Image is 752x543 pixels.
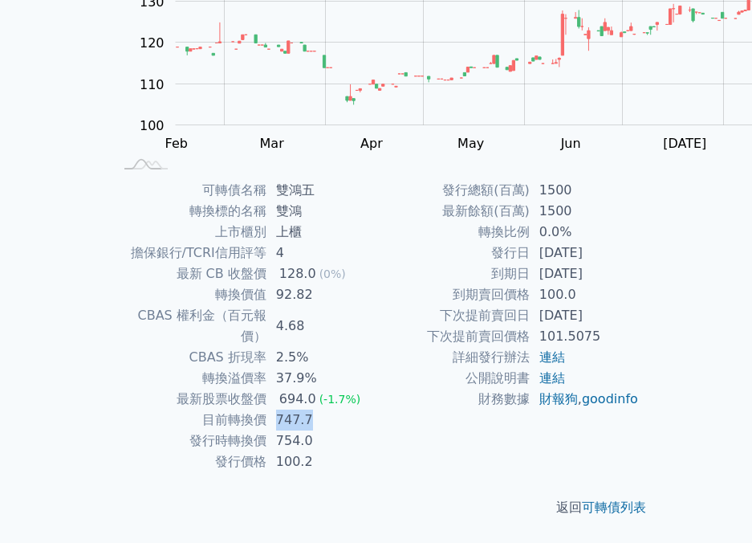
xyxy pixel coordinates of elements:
td: 100.2 [266,451,376,472]
td: 下次提前賣回日 [376,305,530,326]
tspan: Feb [165,136,187,151]
p: 返回 [94,498,659,517]
td: [DATE] [530,263,640,284]
td: 2.5% [266,347,376,368]
td: 最新餘額(百萬) [376,201,530,222]
td: 上市櫃別 [113,222,266,243]
td: 發行時轉換價 [113,431,266,451]
td: 下次提前賣回價格 [376,326,530,347]
td: 4 [266,243,376,263]
td: 92.82 [266,284,376,305]
span: (-1.7%) [319,393,361,406]
td: 轉換溢價率 [113,368,266,389]
td: [DATE] [530,243,640,263]
td: , [530,389,640,410]
td: 可轉債名稱 [113,180,266,201]
td: 轉換標的名稱 [113,201,266,222]
td: 101.5075 [530,326,640,347]
td: 詳細發行辦法 [376,347,530,368]
td: 財務數據 [376,389,530,410]
td: 37.9% [266,368,376,389]
td: 最新股票收盤價 [113,389,266,410]
tspan: Mar [259,136,284,151]
td: 1500 [530,201,640,222]
td: 到期賣回價格 [376,284,530,305]
td: 發行價格 [113,451,266,472]
td: 發行總額(百萬) [376,180,530,201]
a: 可轉債列表 [582,500,646,515]
td: CBAS 權利金（百元報價） [113,305,266,347]
a: 連結 [539,370,565,386]
td: 雙鴻五 [266,180,376,201]
td: 100.0 [530,284,640,305]
td: 747.7 [266,410,376,431]
td: 754.0 [266,431,376,451]
tspan: 100 [140,118,165,133]
td: CBAS 折現率 [113,347,266,368]
td: 4.68 [266,305,376,347]
tspan: [DATE] [663,136,706,151]
div: 128.0 [276,263,319,284]
td: 轉換比例 [376,222,530,243]
td: 到期日 [376,263,530,284]
td: 最新 CB 收盤價 [113,263,266,284]
td: 上櫃 [266,222,376,243]
td: 1500 [530,180,640,201]
td: 公開說明書 [376,368,530,389]
td: 雙鴻 [266,201,376,222]
tspan: Jun [559,136,580,151]
td: 0.0% [530,222,640,243]
tspan: 110 [140,77,165,92]
a: 連結 [539,349,565,365]
div: 694.0 [276,389,319,410]
td: [DATE] [530,305,640,326]
td: 目前轉換價 [113,410,266,431]
td: 發行日 [376,243,530,263]
tspan: May [457,136,484,151]
td: 擔保銀行/TCRI信用評等 [113,243,266,263]
tspan: 120 [140,35,165,51]
tspan: Apr [360,136,383,151]
td: 轉換價值 [113,284,266,305]
span: (0%) [319,267,346,280]
a: goodinfo [582,391,638,406]
a: 財報狗 [539,391,578,406]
